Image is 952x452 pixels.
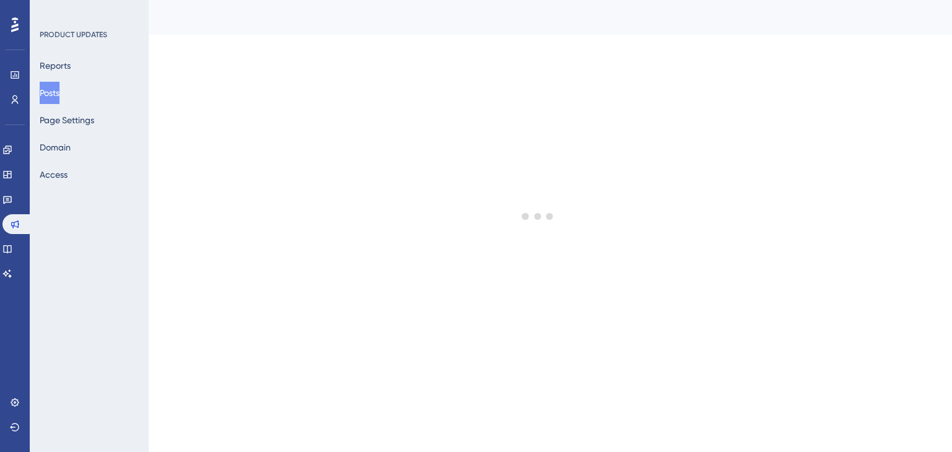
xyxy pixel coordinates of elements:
div: PRODUCT UPDATES [40,30,107,40]
button: Reports [40,54,71,77]
button: Page Settings [40,109,94,131]
button: Posts [40,82,59,104]
button: Domain [40,136,71,159]
button: Access [40,163,68,186]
